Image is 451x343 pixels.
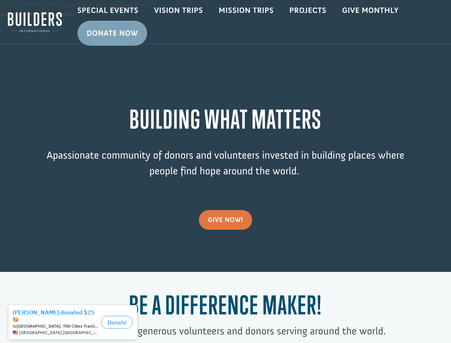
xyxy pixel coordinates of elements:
[13,29,18,34] img: US.png
[45,148,406,189] p: passionate community of donors and volunteers invested in building places where people find hope ...
[19,29,98,34] span: [GEOGRAPHIC_DATA] , [GEOGRAPHIC_DATA]
[8,11,62,33] img: Builders International
[17,22,114,27] strong: [GEOGRAPHIC_DATA]: 700 Cities Training Center
[101,14,133,27] button: Donate
[77,21,147,46] a: Donate Now
[65,324,386,337] span: Join our team of generous volunteers and donors serving around the world.
[13,15,19,21] img: emoji partyFace
[13,22,98,27] div: to
[45,104,406,138] h1: BUILDING WHAT MATTERS
[45,290,406,323] h1: Be a Difference Maker!
[46,149,52,161] span: A
[13,7,98,21] div: [PERSON_NAME] donated $25
[199,210,252,230] a: give now!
